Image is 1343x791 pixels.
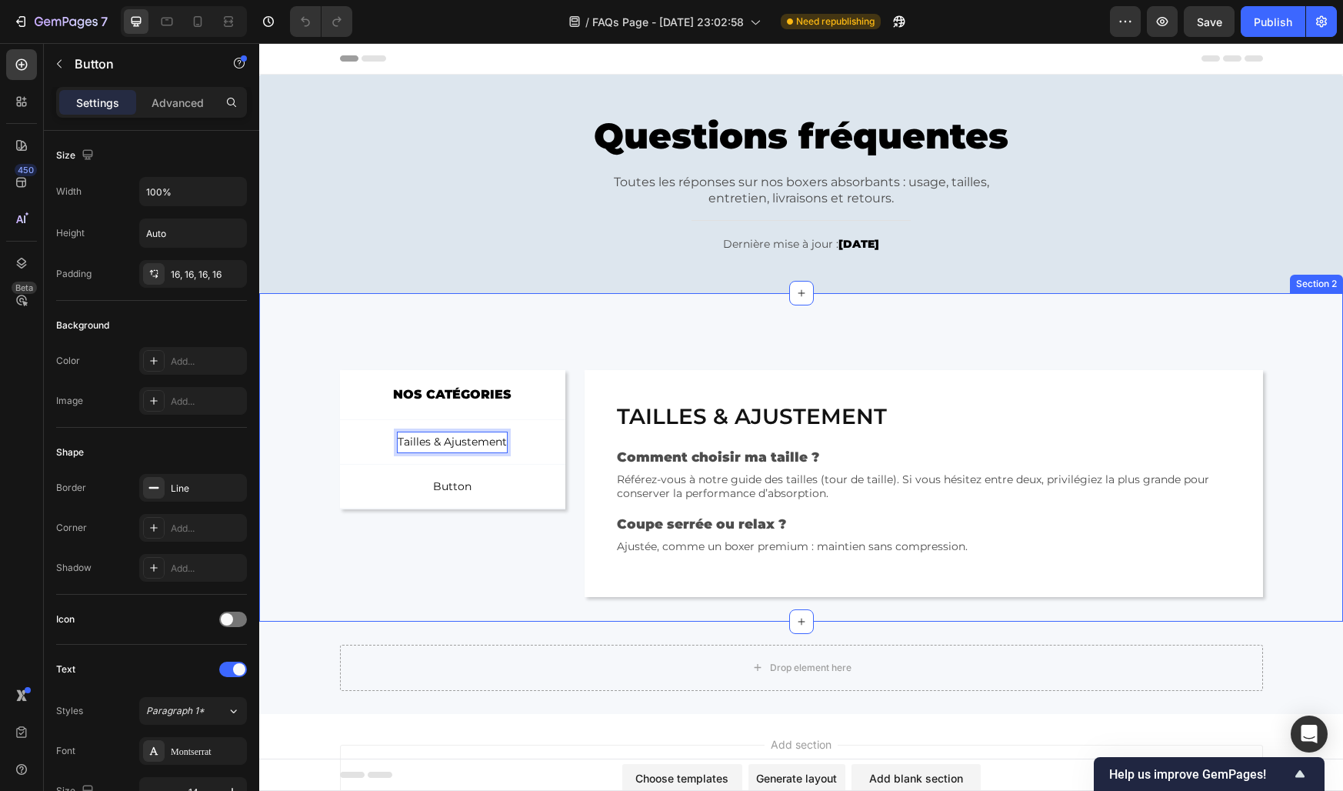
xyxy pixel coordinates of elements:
div: Icon [56,612,75,626]
span: FAQs Page - [DATE] 23:02:58 [592,14,744,30]
p: Advanced [152,95,204,111]
button: Paragraph 1* [139,697,247,725]
input: Auto [140,219,246,247]
p: Coupe serrée ou relax ? [358,472,971,489]
div: Height [56,226,85,240]
div: Padding [56,267,92,281]
div: Line [171,482,243,496]
iframe: Design area [259,43,1343,791]
span: / [585,14,589,30]
div: Shape [56,446,84,459]
button: Save [1184,6,1235,37]
div: 16, 16, 16, 16 [171,268,243,282]
button: <p>Button</p> [81,422,307,466]
div: Open Intercom Messenger [1291,716,1328,753]
p: Comment choisir ma taille ? [358,406,971,422]
div: Corner [56,521,87,535]
span: Add section [505,693,578,709]
div: Color [56,354,80,368]
p: Dernière mise à jour : [325,192,760,211]
div: Add... [171,562,243,576]
div: Width [56,185,82,199]
div: Font [56,744,75,758]
p: 7 [101,12,108,31]
input: Auto [140,178,246,205]
p: Tailles & Ajustement [138,389,248,409]
button: <p>Tailles &amp; Ajustement</p> [81,377,307,421]
p: Settings [76,95,119,111]
span: Need republishing [796,15,875,28]
div: 450 [15,164,37,176]
div: Beta [12,282,37,294]
div: Border [56,481,86,495]
div: Image [56,394,83,408]
div: Publish [1254,14,1292,30]
div: Montserrat [171,745,243,759]
p: Référez-vous à notre guide des tailles (tour de taille). Si vous hésitez entre deux, privilégiez ... [358,429,971,457]
span: Help us improve GemPages! [1109,767,1291,782]
p: Ajustée, comme un boxer premium : maintien sans compression. [358,496,971,510]
div: Rich Text Editor. Editing area: main [138,389,248,409]
button: 7 [6,6,115,37]
h2: Questions fréquentes [323,68,761,118]
span: Save [1197,15,1222,28]
p: Toutes les réponses sur nos boxers absorbants : usage, tailles, entretien, livraisons et retours. [325,132,760,164]
button: Publish [1241,6,1305,37]
div: Background [56,319,109,332]
div: Styles [56,704,83,718]
div: Drop element here [511,619,592,631]
strong: [DATE] [579,194,620,208]
div: Add... [171,522,243,536]
p: Button [174,434,212,453]
div: Section 2 [1034,234,1081,248]
div: Add... [171,355,243,369]
div: Undo/Redo [290,6,352,37]
span: Paragraph 1* [146,704,205,718]
div: Text [56,663,75,676]
div: Size [56,145,97,166]
div: Shadow [56,561,92,575]
h2: Tailles & ajustement [356,358,972,389]
p: Button [75,55,205,73]
p: NOS CATÉGORIES [95,341,293,363]
div: Add... [171,395,243,409]
button: Show survey - Help us improve GemPages! [1109,765,1309,783]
